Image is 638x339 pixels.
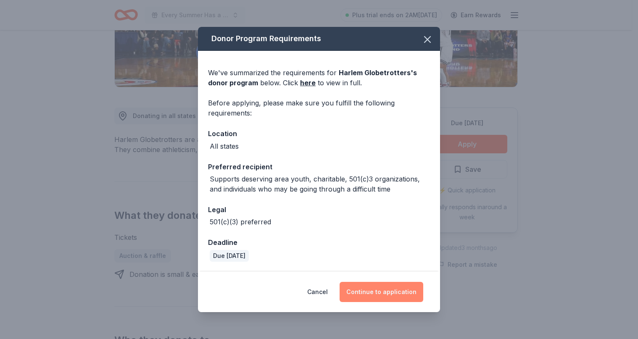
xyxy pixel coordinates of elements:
button: Cancel [307,282,328,302]
button: Continue to application [340,282,423,302]
div: All states [210,141,239,151]
div: Location [208,128,430,139]
div: Due [DATE] [210,250,249,262]
div: Supports deserving area youth, charitable, 501(c)3 organizations, and individuals who may be goin... [210,174,430,194]
div: Donor Program Requirements [198,27,440,51]
div: Deadline [208,237,430,248]
div: 501(c)(3) preferred [210,217,271,227]
a: here [300,78,316,88]
div: Preferred recipient [208,161,430,172]
div: Before applying, please make sure you fulfill the following requirements: [208,98,430,118]
div: Legal [208,204,430,215]
div: We've summarized the requirements for below. Click to view in full. [208,68,430,88]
